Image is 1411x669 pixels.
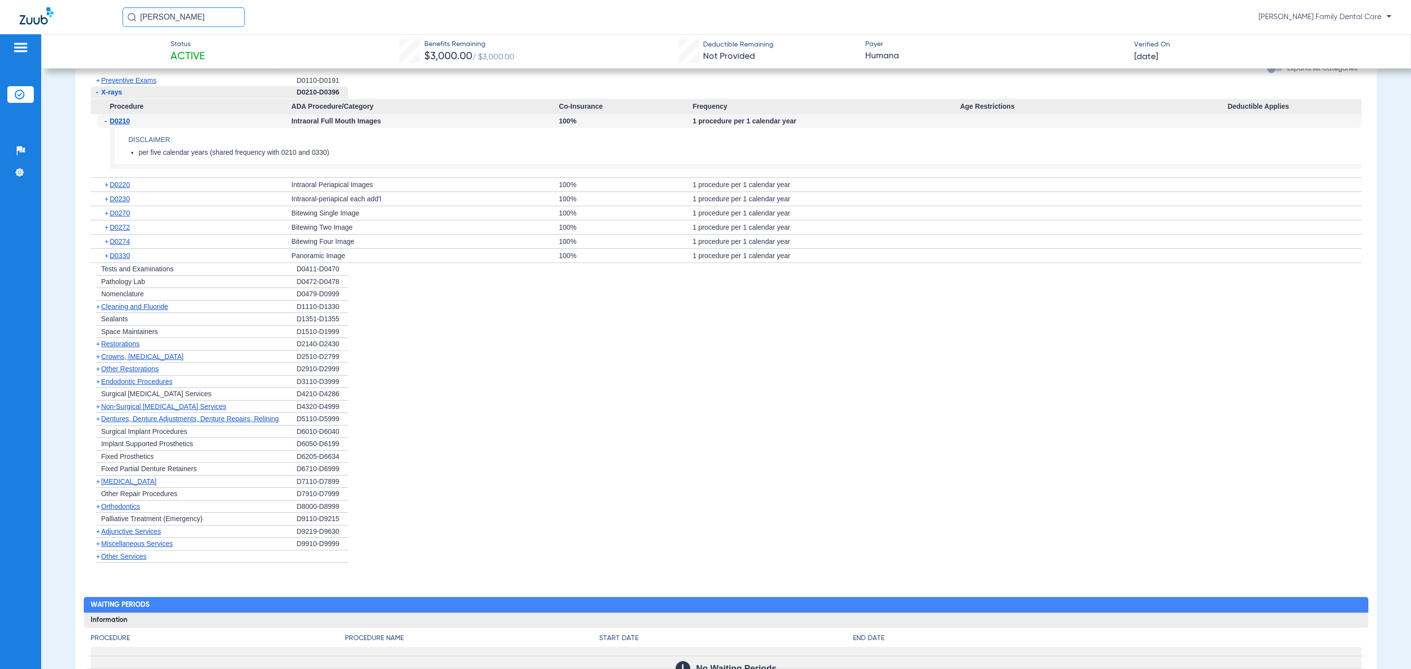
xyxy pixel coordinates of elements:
span: + [96,353,100,360]
span: Nomenclature [101,290,144,298]
div: D9219-D9630 [296,526,348,538]
div: D3110-D3999 [296,376,348,388]
div: D6205-D6634 [296,451,348,463]
span: + [96,502,100,510]
div: D0210-D0396 [296,86,348,99]
span: Procedure [91,99,291,115]
span: Other Repair Procedures [101,490,177,498]
div: D2910-D2999 [296,363,348,376]
img: Zuub Logo [20,7,53,24]
span: [MEDICAL_DATA] [101,478,156,485]
div: Bitewing Single Image [292,206,559,220]
span: + [104,220,110,234]
h4: Procedure [91,633,345,644]
div: D6050-D6199 [296,438,348,451]
h3: Information [84,613,1368,628]
span: Endodontic Procedures [101,378,172,385]
span: - [96,88,98,96]
h4: Start Date [599,633,853,644]
app-breakdown-title: Procedure [91,633,345,647]
span: Status [170,39,205,49]
span: Tests and Examinations [101,265,173,273]
img: hamburger-icon [13,42,28,53]
div: 100% [559,220,693,234]
span: + [96,540,100,548]
span: + [104,249,110,263]
input: Search for patients [122,7,245,27]
div: D5110-D5999 [296,413,348,426]
app-breakdown-title: Start Date [599,633,853,647]
span: Space Maintainers [101,328,158,335]
span: + [96,365,100,373]
span: D0272 [110,223,130,231]
span: D0270 [110,209,130,217]
span: + [96,478,100,485]
span: Adjunctive Services [101,527,161,535]
div: Intraoral Periapical Images [292,178,559,191]
div: Panoramic Image [292,249,559,263]
div: Intraoral-periapical each add'l [292,192,559,206]
div: 1 procedure per 1 calendar year [693,249,960,263]
app-breakdown-title: Procedure Name [345,633,599,647]
span: + [96,552,100,560]
div: 100% [559,114,693,128]
span: Not Provided [703,52,755,61]
span: Age Restrictions [960,99,1228,115]
li: per five calendar years (shared frequency with 0210 and 0330) [139,148,1362,157]
div: D0479-D0999 [296,288,348,301]
span: - [104,114,110,128]
h2: Waiting Periods [84,597,1368,613]
span: Other Services [101,552,146,560]
div: 1 procedure per 1 calendar year [693,114,960,128]
div: D6010-D6040 [296,426,348,438]
span: Sealants [101,315,127,323]
span: Fixed Partial Denture Retainers [101,465,196,473]
div: 100% [559,249,693,263]
div: Bitewing Four Image [292,235,559,248]
div: D2140-D2430 [296,338,348,351]
h4: End Date [853,633,1361,644]
span: + [104,235,110,248]
span: Frequency [693,99,960,115]
div: D9110-D9215 [296,513,348,526]
div: D0411-D0470 [296,263,348,276]
div: D0472-D0478 [296,276,348,288]
div: D0110-D0191 [296,74,348,87]
span: + [96,303,100,311]
app-breakdown-title: End Date [853,633,1361,647]
span: Miscellaneous Services [101,540,172,548]
span: Deductible Remaining [703,40,774,50]
div: 100% [559,192,693,206]
span: D0230 [110,195,130,203]
span: Preventive Exams [101,76,156,84]
span: Other Restorations [101,365,159,373]
div: D8000-D8999 [296,501,348,513]
span: Crowns, [MEDICAL_DATA] [101,353,183,360]
span: $3,000.00 [424,51,472,62]
span: Deductible Applies [1228,99,1362,115]
span: + [104,206,110,220]
span: D0210 [110,117,130,125]
span: Palliative Treatment (Emergency) [101,515,202,523]
div: D7110-D7899 [296,476,348,488]
span: X-rays [101,88,122,96]
div: 1 procedure per 1 calendar year [693,178,960,191]
span: [PERSON_NAME] Family Dental Care [1259,12,1391,22]
div: 100% [559,178,693,191]
span: + [96,527,100,535]
div: D7910-D7999 [296,488,348,501]
span: [DATE] [1134,51,1158,63]
span: Expand All Categories [1287,65,1357,72]
span: Implant Supported Prosthetics [101,440,193,448]
span: Co-Insurance [559,99,693,115]
span: + [104,178,110,191]
div: D1351-D1355 [296,313,348,326]
h4: Procedure Name [345,633,599,644]
span: Payer [865,39,1126,49]
div: D9910-D9999 [296,538,348,550]
span: D0330 [110,252,130,260]
span: + [96,340,100,348]
h4: Disclaimer [128,135,1362,145]
span: + [96,76,100,84]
